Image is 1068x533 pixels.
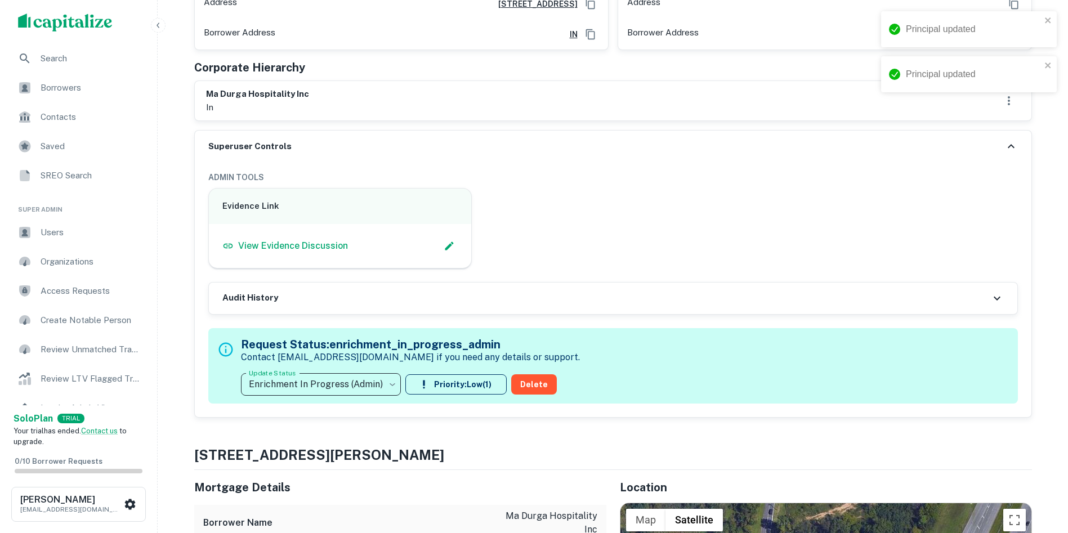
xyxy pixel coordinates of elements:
[626,509,665,531] button: Show street map
[57,414,84,423] div: TRIAL
[906,68,1041,81] div: Principal updated
[194,479,606,496] h5: Mortgage Details
[620,479,1032,496] h5: Location
[41,255,141,268] span: Organizations
[9,395,148,422] a: Lender Admin View
[9,248,148,275] a: Organizations
[208,171,1018,183] h6: ADMIN TOOLS
[9,277,148,304] a: Access Requests
[9,365,148,392] a: Review LTV Flagged Transactions
[14,413,53,424] strong: Solo Plan
[11,487,146,522] button: [PERSON_NAME][EMAIL_ADDRESS][DOMAIN_NAME]
[41,372,141,386] span: Review LTV Flagged Transactions
[9,74,148,101] a: Borrowers
[582,26,599,43] button: Copy Address
[9,336,148,363] a: Review Unmatched Transactions
[9,104,148,131] a: Contacts
[561,28,578,41] a: IN
[222,200,458,213] h6: Evidence Link
[41,110,141,124] span: Contacts
[511,374,557,395] button: Delete
[14,427,127,446] span: Your trial has ended. to upgrade.
[1044,16,1052,26] button: close
[906,23,1041,36] div: Principal updated
[20,504,122,514] p: [EMAIL_ADDRESS][DOMAIN_NAME]
[241,369,401,400] div: Enrichment In Progress (Admin)
[15,457,102,465] span: 0 / 10 Borrower Requests
[9,307,148,334] a: Create Notable Person
[41,343,141,356] span: Review Unmatched Transactions
[194,59,305,76] h5: Corporate Hierarchy
[41,81,141,95] span: Borrowers
[627,26,699,43] p: Borrower Address
[18,14,113,32] img: capitalize-logo.png
[9,162,148,189] a: SREO Search
[238,239,348,253] p: View Evidence Discussion
[41,284,141,298] span: Access Requests
[41,313,141,327] span: Create Notable Person
[222,292,278,304] h6: Audit History
[249,368,296,378] label: Update Status
[194,445,1032,465] h4: [STREET_ADDRESS][PERSON_NAME]
[20,495,122,504] h6: [PERSON_NAME]
[1044,61,1052,71] button: close
[41,401,141,415] span: Lender Admin View
[1012,443,1068,497] iframe: Chat Widget
[41,52,141,65] span: Search
[9,219,148,246] a: Users
[665,509,723,531] button: Show satellite imagery
[206,101,309,114] p: in
[441,238,458,254] button: Edit Slack Link
[9,45,148,72] a: Search
[206,88,309,101] h6: ma durga hospitality inc
[241,351,580,364] p: Contact [EMAIL_ADDRESS][DOMAIN_NAME] if you need any details or support.
[9,133,148,160] a: Saved
[9,191,148,219] li: Super Admin
[41,226,141,239] span: Users
[203,516,272,530] h6: Borrower Name
[204,26,275,43] p: Borrower Address
[241,336,580,353] h5: Request Status: enrichment_in_progress_admin
[14,412,53,425] a: SoloPlan
[41,169,141,182] span: SREO Search
[1003,509,1026,531] button: Toggle fullscreen view
[81,427,118,435] a: Contact us
[41,140,141,153] span: Saved
[405,374,507,395] button: Priority:Low(1)
[208,140,292,153] h6: Superuser Controls
[222,239,348,253] a: View Evidence Discussion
